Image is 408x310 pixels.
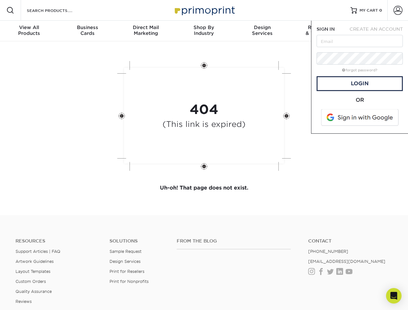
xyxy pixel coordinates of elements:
div: Open Intercom Messenger [386,288,402,304]
a: Resources& Templates [291,21,350,41]
a: Contact [308,238,392,244]
h4: Resources [16,238,100,244]
a: [EMAIL_ADDRESS][DOMAIN_NAME] [308,259,385,264]
span: Design [233,25,291,30]
a: Direct MailMarketing [117,21,175,41]
strong: 404 [190,102,218,117]
a: BusinessCards [58,21,116,41]
span: 0 [379,8,382,13]
div: Cards [58,25,116,36]
a: Login [317,76,403,91]
div: & Templates [291,25,350,36]
span: Direct Mail [117,25,175,30]
div: Marketing [117,25,175,36]
h4: Solutions [110,238,167,244]
a: Support Articles | FAQ [16,249,60,254]
span: Resources [291,25,350,30]
a: Layout Templates [16,269,50,274]
a: Custom Orders [16,279,46,284]
a: forgot password? [342,68,377,72]
img: Primoprint [172,3,236,17]
h4: (This link is expired) [162,120,246,129]
a: Artwork Guidelines [16,259,54,264]
span: Business [58,25,116,30]
h4: From the Blog [177,238,291,244]
input: Email [317,35,403,47]
a: Design Services [110,259,141,264]
div: Industry [175,25,233,36]
span: SIGN IN [317,26,335,32]
span: MY CART [360,8,378,13]
a: Print for Nonprofits [110,279,149,284]
input: SEARCH PRODUCTS..... [26,6,89,14]
a: Print for Resellers [110,269,144,274]
a: Sample Request [110,249,141,254]
a: DesignServices [233,21,291,41]
strong: Uh-oh! That page does not exist. [160,185,248,191]
a: Shop ByIndustry [175,21,233,41]
span: Shop By [175,25,233,30]
a: [PHONE_NUMBER] [308,249,348,254]
div: Services [233,25,291,36]
span: CREATE AN ACCOUNT [350,26,403,32]
div: OR [317,96,403,104]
